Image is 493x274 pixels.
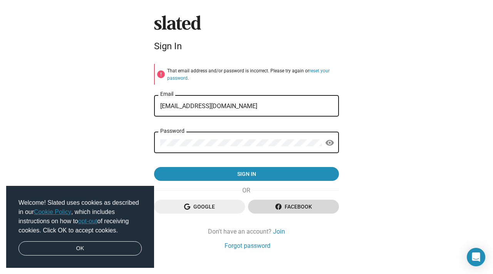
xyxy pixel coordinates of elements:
[322,135,337,151] button: Hide password
[248,200,339,214] button: Facebook
[6,186,154,268] div: cookieconsent
[160,200,239,214] span: Google
[156,70,166,79] mat-icon: error
[225,242,270,250] a: Forgot password
[34,209,71,215] a: Cookie Policy
[160,167,333,181] span: Sign in
[154,200,245,214] button: Google
[273,227,285,236] a: Join
[254,200,333,214] span: Facebook
[154,41,339,52] div: Sign In
[154,15,339,55] sl-branding: Sign In
[18,198,142,235] span: Welcome! Slated uses cookies as described in our , which includes instructions on how to of recei...
[154,167,339,181] button: Sign in
[154,227,339,236] div: Don't have an account?
[78,218,97,224] a: opt-out
[167,68,330,81] span: That email address and/or password is incorrect. Please try again or .
[167,68,330,81] a: reset your password
[18,241,142,256] a: dismiss cookie message
[325,137,334,149] mat-icon: visibility
[467,248,485,266] div: Open Intercom Messenger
